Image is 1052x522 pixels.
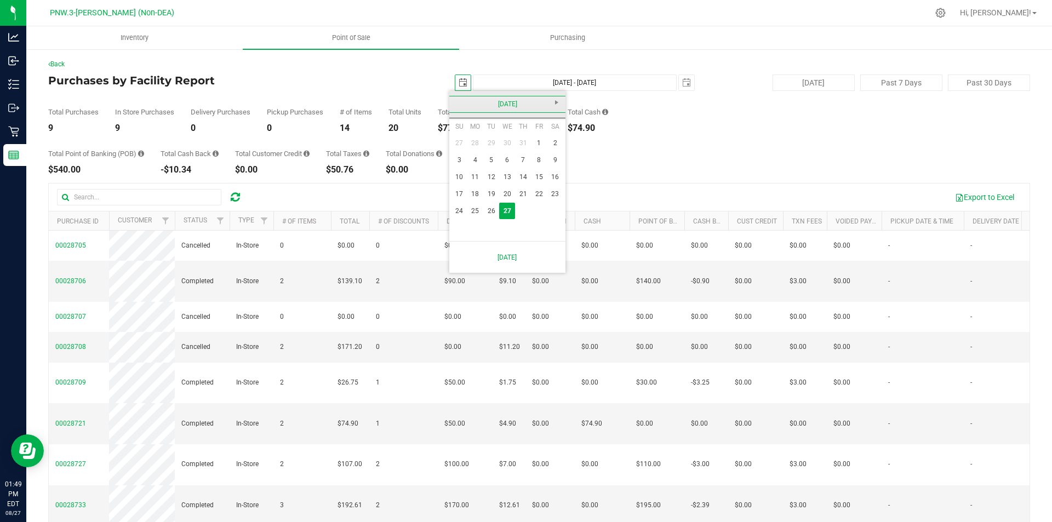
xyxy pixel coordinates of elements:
div: Manage settings [934,8,947,18]
td: Current focused date is Wednesday, August 27, 2025 [499,203,515,220]
span: Cancelled [181,240,210,251]
a: 10 [451,169,467,186]
span: 00028709 [55,378,86,386]
div: 9 [48,124,99,133]
span: Hi, [PERSON_NAME]! [960,8,1031,17]
span: $0.00 [581,500,598,510]
inline-svg: Retail [8,126,19,137]
span: $0.00 [636,240,653,251]
a: 13 [499,169,515,186]
span: $0.00 [581,459,598,469]
a: 24 [451,203,467,220]
span: $30.00 [636,377,657,388]
div: Total Point of Banking (POB) [48,150,144,157]
span: $0.00 [833,418,850,429]
span: - [888,342,890,352]
span: $0.00 [790,418,807,429]
span: - [970,342,972,352]
div: 0 [191,124,250,133]
span: $0.00 [735,459,752,469]
span: Completed [181,500,214,510]
span: 2 [280,377,284,388]
span: 00028706 [55,277,86,285]
span: -$3.25 [691,377,710,388]
div: Total Purchases [48,108,99,116]
th: Sunday [451,118,467,135]
a: Status [184,216,207,224]
div: Total Cash Back [161,150,219,157]
a: [DATE] [455,246,559,268]
span: $0.00 [444,240,461,251]
a: Delivery Date [973,217,1019,225]
div: Total Cash [568,108,608,116]
span: 2 [280,342,284,352]
span: $4.90 [499,418,516,429]
span: $170.00 [444,500,469,510]
a: 28 [467,135,483,152]
span: $0.00 [581,377,598,388]
div: 20 [388,124,421,133]
span: Completed [181,418,214,429]
span: 2 [376,459,380,469]
span: In-Store [236,312,259,322]
span: $0.00 [636,312,653,322]
a: Purchasing [459,26,676,49]
a: 4 [467,152,483,169]
a: 26 [483,203,499,220]
a: Back [48,60,65,68]
span: -$3.00 [691,459,710,469]
div: Total Donations [386,150,442,157]
a: Discounts [447,217,482,225]
span: $0.00 [735,276,752,286]
span: $0.00 [636,342,653,352]
span: 2 [280,459,284,469]
span: $0.00 [735,240,752,251]
span: - [970,276,972,286]
a: Cust Credit [737,217,777,225]
span: $12.61 [499,500,520,510]
span: $0.00 [581,312,598,322]
a: Filter [255,211,273,230]
div: -$10.34 [161,165,219,174]
i: Sum of the successful, non-voided point-of-banking payment transactions, both via payment termina... [138,150,144,157]
span: 00028721 [55,420,86,427]
span: 0 [376,342,380,352]
th: Friday [531,118,547,135]
span: In-Store [236,240,259,251]
span: - [888,240,890,251]
span: 00028705 [55,242,86,249]
span: $0.00 [338,312,355,322]
span: 0 [280,312,284,322]
span: $0.00 [735,418,752,429]
span: $3.00 [790,500,807,510]
a: Filter [157,211,175,230]
span: $74.90 [581,418,602,429]
span: $0.00 [790,240,807,251]
span: - [970,240,972,251]
span: $0.00 [532,377,549,388]
button: Export to Excel [948,188,1021,206]
a: Point of Sale [243,26,459,49]
a: 7 [515,152,531,169]
span: - [888,377,890,388]
span: $0.00 [833,459,850,469]
span: 2 [376,500,380,510]
div: Total Units [388,108,421,116]
span: $0.00 [581,240,598,251]
a: 30 [499,135,515,152]
div: # of Items [340,108,372,116]
span: $0.00 [833,342,850,352]
span: $0.00 [581,276,598,286]
a: 16 [547,169,563,186]
span: In-Store [236,459,259,469]
span: $139.10 [338,276,362,286]
span: Completed [181,276,214,286]
a: # of Discounts [378,217,429,225]
span: 2 [376,276,380,286]
span: $0.00 [833,500,850,510]
a: 19 [483,186,499,203]
span: $0.00 [636,418,653,429]
a: 23 [547,186,563,203]
span: $192.61 [338,500,362,510]
span: $0.00 [691,240,708,251]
